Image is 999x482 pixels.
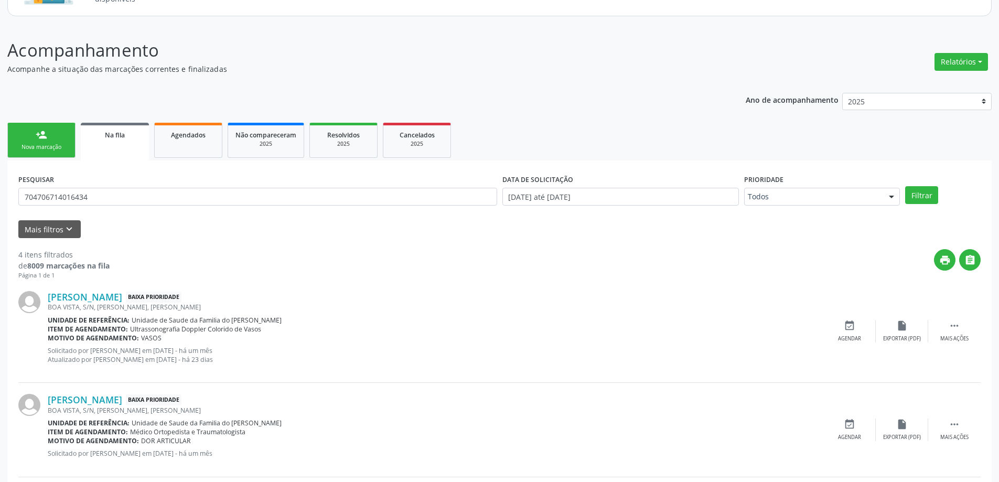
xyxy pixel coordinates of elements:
span: Resolvidos [327,131,360,140]
div: Agendar [838,434,861,441]
span: Todos [748,191,878,202]
i: print [939,254,951,266]
div: 4 itens filtrados [18,249,110,260]
p: Acompanhamento [7,37,696,63]
p: Solicitado por [PERSON_NAME] em [DATE] - há um mês Atualizado por [PERSON_NAME] em [DATE] - há 23... [48,346,823,364]
button: Relatórios [934,53,988,71]
div: Página 1 de 1 [18,271,110,280]
div: BOA VISTA, S/N, [PERSON_NAME], [PERSON_NAME] [48,406,823,415]
div: Nova marcação [15,143,68,151]
p: Acompanhe a situação das marcações correntes e finalizadas [7,63,696,74]
input: Nome, CNS [18,188,497,206]
a: [PERSON_NAME] [48,291,122,303]
button: Mais filtroskeyboard_arrow_down [18,220,81,239]
i: event_available [844,419,855,430]
strong: 8009 marcações na fila [27,261,110,271]
span: Cancelados [400,131,435,140]
i:  [964,254,976,266]
div: Mais ações [940,434,969,441]
label: DATA DE SOLICITAÇÃO [502,172,573,188]
p: Solicitado por [PERSON_NAME] em [DATE] - há um mês [48,449,823,458]
span: Não compareceram [235,131,296,140]
i: insert_drive_file [896,320,908,331]
label: PESQUISAR [18,172,54,188]
span: Baixa Prioridade [126,394,181,405]
span: Agendados [171,131,206,140]
b: Motivo de agendamento: [48,436,139,445]
i:  [949,320,960,331]
div: 2025 [317,140,370,148]
button: print [934,249,955,271]
div: BOA VISTA, S/N, [PERSON_NAME], [PERSON_NAME] [48,303,823,312]
b: Motivo de agendamento: [48,334,139,342]
div: de [18,260,110,271]
span: Baixa Prioridade [126,292,181,303]
div: Mais ações [940,335,969,342]
div: 2025 [391,140,443,148]
button:  [959,249,981,271]
b: Item de agendamento: [48,427,128,436]
b: Item de agendamento: [48,325,128,334]
span: DOR ARTICULAR [141,436,191,445]
b: Unidade de referência: [48,316,130,325]
b: Unidade de referência: [48,419,130,427]
div: 2025 [235,140,296,148]
span: VASOS [141,334,162,342]
span: Médico Ortopedista e Traumatologista [130,427,245,436]
div: person_add [36,129,47,141]
span: Unidade de Saude da Familia do [PERSON_NAME] [132,316,282,325]
span: Unidade de Saude da Familia do [PERSON_NAME] [132,419,282,427]
i:  [949,419,960,430]
input: Selecione um intervalo [502,188,739,206]
img: img [18,291,40,313]
div: Agendar [838,335,861,342]
div: Exportar (PDF) [883,434,921,441]
span: Ultrassonografia Doppler Colorido de Vasos [130,325,261,334]
img: img [18,394,40,416]
p: Ano de acompanhamento [746,93,839,106]
a: [PERSON_NAME] [48,394,122,405]
label: Prioridade [744,172,783,188]
i: keyboard_arrow_down [63,223,75,235]
span: Na fila [105,131,125,140]
i: event_available [844,320,855,331]
i: insert_drive_file [896,419,908,430]
button: Filtrar [905,186,938,204]
div: Exportar (PDF) [883,335,921,342]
